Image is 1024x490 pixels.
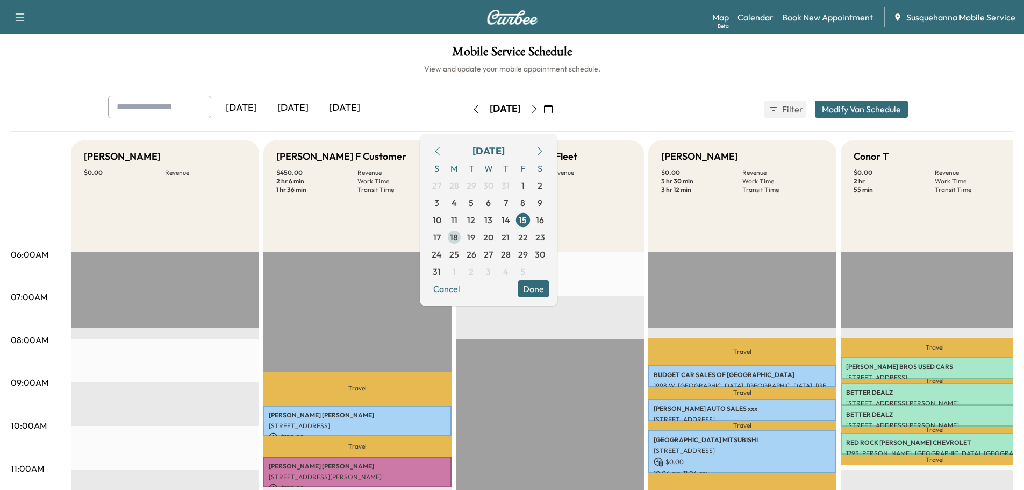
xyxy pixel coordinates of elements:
[467,248,476,261] span: 26
[654,404,831,413] p: [PERSON_NAME] AUTO SALES xxx
[263,436,452,457] p: Travel
[654,436,831,444] p: [GEOGRAPHIC_DATA] MITSUBISHI
[453,265,456,278] span: 1
[433,214,441,226] span: 10
[434,196,439,209] span: 3
[452,196,457,209] span: 4
[11,248,48,261] p: 06:00AM
[648,421,836,430] p: Travel
[428,160,446,177] span: S
[467,231,475,244] span: 19
[764,101,806,118] button: Filter
[502,231,510,244] span: 21
[535,231,545,244] span: 23
[935,186,1016,194] p: Transit Time
[518,280,549,297] button: Done
[538,196,542,209] span: 9
[538,179,542,192] span: 2
[165,168,246,177] p: Revenue
[433,231,441,244] span: 17
[502,179,510,192] span: 31
[433,265,441,278] span: 31
[718,22,729,30] div: Beta
[815,101,908,118] button: Modify Van Schedule
[661,186,742,194] p: 3 hr 12 min
[846,388,1023,397] p: BETTER DEALZ
[84,168,165,177] p: $ 0.00
[501,248,511,261] span: 28
[432,179,441,192] span: 27
[449,248,459,261] span: 25
[11,290,47,303] p: 07:00AM
[846,449,1023,458] p: 1793 [PERSON_NAME], [GEOGRAPHIC_DATA], [GEOGRAPHIC_DATA], [GEOGRAPHIC_DATA]
[450,231,458,244] span: 18
[661,177,742,186] p: 3 hr 30 min
[742,186,824,194] p: Transit Time
[519,214,527,226] span: 15
[846,421,1023,430] p: [STREET_ADDRESS][PERSON_NAME]
[504,196,508,209] span: 7
[269,462,446,471] p: [PERSON_NAME] [PERSON_NAME]
[269,473,446,481] p: [STREET_ADDRESS][PERSON_NAME]
[782,103,801,116] span: Filter
[357,177,439,186] p: Work Time
[654,381,831,390] p: 1998 W. [GEOGRAPHIC_DATA], [GEOGRAPHIC_DATA], [GEOGRAPHIC_DATA], [GEOGRAPHIC_DATA]
[661,168,742,177] p: $ 0.00
[469,265,474,278] span: 2
[263,372,452,406] p: Travel
[486,10,538,25] img: Curbee Logo
[269,432,446,442] p: $ 150.00
[483,231,493,244] span: 20
[654,371,831,379] p: BUDGET CAR SALES OF [GEOGRAPHIC_DATA]
[451,214,457,226] span: 11
[935,168,1016,177] p: Revenue
[742,168,824,177] p: Revenue
[654,446,831,455] p: [STREET_ADDRESS]
[846,410,1023,419] p: BETTER DEALZ
[935,177,1016,186] p: Work Time
[484,248,493,261] span: 27
[11,419,47,432] p: 10:00AM
[514,160,532,177] span: F
[532,160,549,177] span: S
[11,462,44,475] p: 11:00AM
[276,177,357,186] p: 2 hr 6 min
[854,149,889,164] h5: Conor T
[446,160,463,177] span: M
[11,63,1013,74] h6: View and update your mobile appointment schedule.
[357,168,439,177] p: Revenue
[11,333,48,346] p: 08:00AM
[357,186,439,194] p: Transit Time
[276,186,357,194] p: 1 hr 36 min
[854,177,935,186] p: 2 hr
[520,265,525,278] span: 5
[648,387,836,399] p: Travel
[449,179,459,192] span: 28
[846,363,1023,371] p: [PERSON_NAME] BROS USED CARS
[906,11,1015,24] span: Susquehanna Mobile Service
[503,265,509,278] span: 4
[11,45,1013,63] h1: Mobile Service Schedule
[535,248,545,261] span: 30
[654,415,831,424] p: [STREET_ADDRESS]
[486,196,491,209] span: 6
[854,168,935,177] p: $ 0.00
[654,469,831,478] p: 10:06 am - 11:06 am
[467,214,475,226] span: 12
[518,248,528,261] span: 29
[216,96,267,120] div: [DATE]
[521,179,525,192] span: 1
[483,179,493,192] span: 30
[486,265,491,278] span: 3
[742,177,824,186] p: Work Time
[648,338,836,365] p: Travel
[846,399,1023,408] p: [STREET_ADDRESS][PERSON_NAME]
[846,438,1023,447] p: RED ROCK [PERSON_NAME] CHEVROLET
[854,186,935,194] p: 55 min
[269,411,446,420] p: [PERSON_NAME] [PERSON_NAME]
[11,376,48,389] p: 09:00AM
[84,149,161,164] h5: [PERSON_NAME]
[518,231,528,244] span: 22
[276,168,357,177] p: $ 450.00
[661,149,738,164] h5: [PERSON_NAME]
